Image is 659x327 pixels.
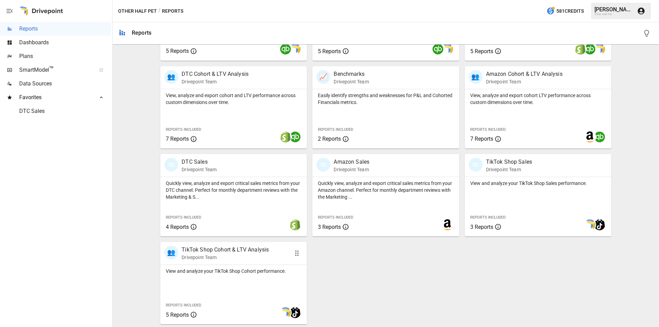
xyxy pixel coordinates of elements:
p: Drivepoint Team [182,78,248,85]
span: Plans [19,52,111,60]
span: 7 Reports [166,136,189,142]
span: Reports Included [318,215,353,220]
span: Data Sources [19,80,111,88]
div: Reports [132,30,151,36]
img: quickbooks [585,44,596,55]
img: smart model [594,44,605,55]
span: 3 Reports [470,224,493,230]
div: 🛍 [469,158,483,172]
span: Reports Included [470,127,506,132]
p: DTC Sales [182,158,217,166]
p: View, analyze and export cohort and LTV performance across custom dimensions over time. [166,92,301,106]
span: 581 Credits [556,7,584,15]
p: TikTok Shop Sales [486,158,532,166]
img: smart model [442,44,453,55]
span: DTC Sales [19,107,111,115]
div: [PERSON_NAME] [594,6,633,13]
button: Other Half Pet [118,7,157,15]
div: / [158,7,161,15]
img: quickbooks [290,131,301,142]
span: 7 Reports [470,136,493,142]
p: Drivepoint Team [334,166,369,173]
p: View and analyze your TikTok Shop Cohort performance. [166,268,301,275]
span: Reports Included [166,127,201,132]
span: 5 Reports [318,48,341,55]
p: Easily identify strengths and weaknesses for P&L and Cohorted Financials metrics. [318,92,453,106]
button: 581Credits [544,5,587,17]
p: Quickly view, analyze and export critical sales metrics from your DTC channel. Perfect for monthl... [166,180,301,200]
span: 5 Reports [166,312,189,318]
img: tiktok [290,307,301,318]
img: quickbooks [280,44,291,55]
img: shopify [280,131,291,142]
div: 👥 [469,70,483,84]
div: 🛍 [316,158,330,172]
span: 3 Reports [318,224,341,230]
img: quickbooks [594,131,605,142]
img: quickbooks [432,44,443,55]
div: 👥 [164,70,178,84]
span: Favorites [19,93,92,102]
p: Drivepoint Team [182,254,269,261]
p: DTC Cohort & LTV Analysis [182,70,248,78]
span: Reports Included [166,303,201,307]
p: Drivepoint Team [486,78,563,85]
span: Dashboards [19,38,111,47]
span: SmartModel [19,66,92,74]
img: amazon [442,219,453,230]
span: 5 Reports [470,48,493,55]
p: Drivepoint Team [334,78,369,85]
img: smart model [585,219,596,230]
p: View and analyze your TikTok Shop Sales performance. [470,180,606,187]
span: Reports Included [470,215,506,220]
div: 🛍 [164,158,178,172]
img: amazon [585,131,596,142]
span: Reports Included [318,127,353,132]
img: shopify [290,219,301,230]
p: Amazon Cohort & LTV Analysis [486,70,563,78]
span: 4 Reports [166,224,189,230]
span: ™ [49,65,54,73]
img: shopify [575,44,586,55]
p: Drivepoint Team [182,166,217,173]
p: Drivepoint Team [486,166,532,173]
p: Quickly view, analyze and export critical sales metrics from your Amazon channel. Perfect for mon... [318,180,453,200]
p: Amazon Sales [334,158,369,166]
img: smart model [280,307,291,318]
span: Reports Included [166,215,201,220]
p: TikTok Shop Cohort & LTV Analysis [182,246,269,254]
div: 👥 [164,246,178,259]
p: Benchmarks [334,70,369,78]
span: 5 Reports [166,48,189,54]
div: Other Half Pet [594,13,633,16]
img: smart model [290,44,301,55]
div: 📈 [316,70,330,84]
img: tiktok [594,219,605,230]
span: Reports [19,25,111,33]
span: 2 Reports [318,136,341,142]
p: View, analyze and export cohort LTV performance across custom dimensions over time. [470,92,606,106]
